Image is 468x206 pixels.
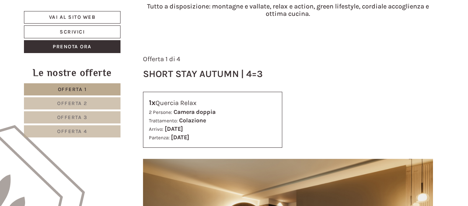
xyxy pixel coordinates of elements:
div: Short Stay Autumn | 4=3 [143,67,263,81]
span: Offerta 4 [57,128,87,135]
span: Offerta 3 [57,114,88,121]
b: Colazione [179,117,206,124]
div: Hotel B&B Feldmessner [11,21,116,27]
small: Arrivo: [149,126,163,132]
small: Trattamento: [149,118,178,123]
b: [DATE] [171,134,189,141]
div: Quercia Relax [149,98,277,108]
b: [DATE] [165,125,183,132]
a: Prenota ora [24,40,121,53]
h4: Tutto a disposizione: montagne e vallate, relax e action, green lifestyle, cordiale accoglienza e... [143,3,433,18]
span: Offerta 1 di 4 [143,55,180,63]
span: Offerta 1 [58,86,87,92]
a: Scrivici [24,25,121,38]
a: Vai al sito web [24,11,121,24]
div: Le nostre offerte [24,66,121,80]
b: Camera doppia [174,108,216,115]
small: Partenza: [149,135,170,140]
div: lunedì [131,6,159,18]
b: 1x [149,98,156,107]
span: Offerta 2 [57,100,87,107]
small: 20:57 [11,36,116,41]
div: Buon giorno, come possiamo aiutarla? [6,20,119,42]
small: 2 Persone: [149,109,172,115]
